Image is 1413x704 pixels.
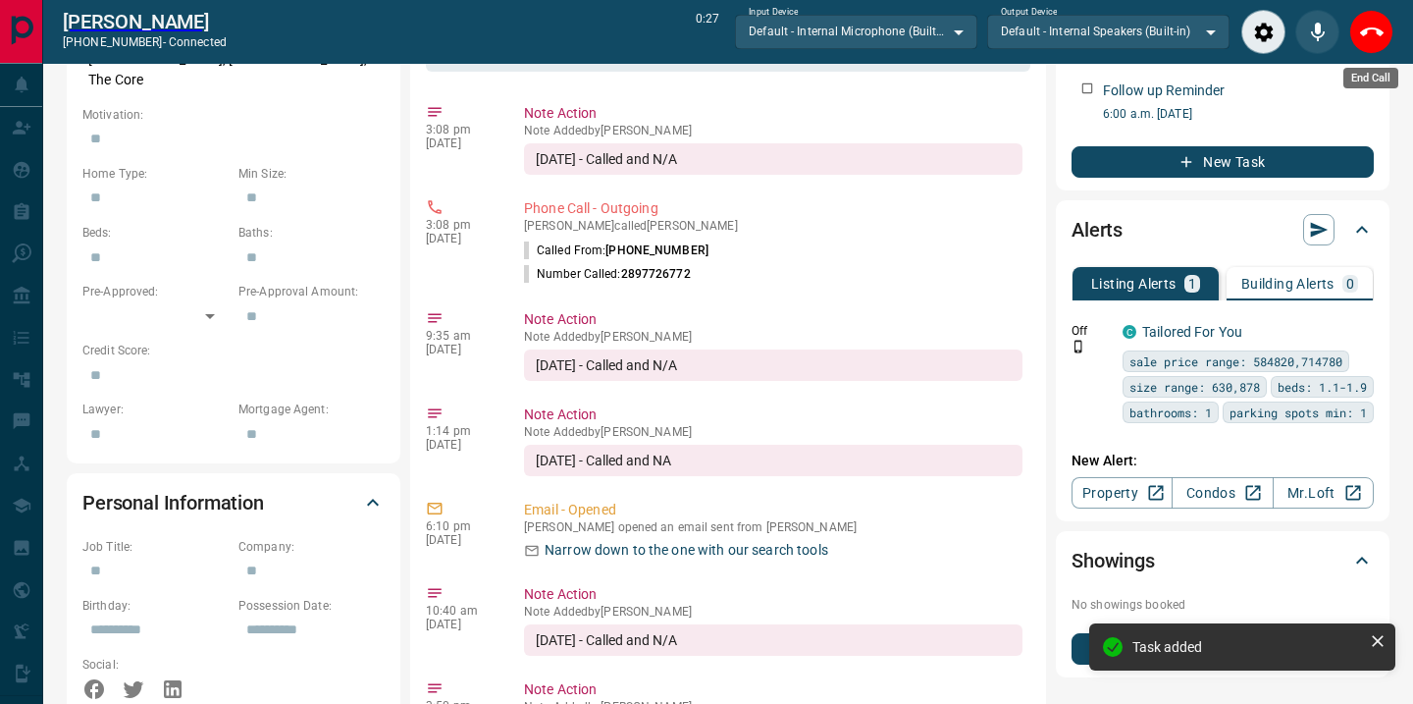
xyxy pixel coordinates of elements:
div: Task added [1132,639,1362,655]
p: Pre-Approved: [82,283,229,300]
p: Baths: [238,224,385,242]
p: Note Added by [PERSON_NAME] [524,330,1022,344]
p: 0:27 [696,10,719,54]
p: Possession Date: [238,597,385,615]
label: Output Device [1001,6,1057,19]
p: Social: [82,656,229,674]
p: 10:40 am [426,604,495,618]
p: [PERSON_NAME] called [PERSON_NAME] [524,219,1022,233]
p: Company: [238,538,385,556]
p: [GEOGRAPHIC_DATA], [GEOGRAPHIC_DATA], The Core [82,43,385,96]
p: Note Added by [PERSON_NAME] [524,605,1022,619]
p: 3:08 pm [426,123,495,136]
button: New Showing [1072,633,1374,665]
button: New Task [1072,146,1374,178]
p: Lawyer: [82,401,229,418]
div: Mute [1295,10,1339,54]
p: [DATE] [426,136,495,150]
div: [DATE] - Called and N/A [524,143,1022,175]
p: 6:10 pm [426,519,495,533]
div: Audio Settings [1241,10,1285,54]
p: Narrow down to the one with our search tools [545,540,828,561]
p: [DATE] [426,438,495,452]
p: Email - Opened [524,500,1022,520]
p: Listing Alerts [1091,277,1177,291]
p: 3:08 pm [426,218,495,232]
p: [DATE] [426,232,495,245]
p: Note Action [524,584,1022,605]
p: Min Size: [238,165,385,183]
p: Off [1072,322,1111,340]
p: New Alert: [1072,451,1374,471]
div: End Call [1349,10,1393,54]
span: connected [169,35,227,49]
div: [DATE] - Called and NA [524,445,1022,476]
span: 2897726772 [621,267,691,281]
p: Called From: [524,242,708,259]
p: Phone Call - Outgoing [524,198,1022,219]
div: Default - Internal Speakers (Built-in) [987,15,1230,48]
p: Building Alerts [1241,277,1334,291]
p: 1:14 pm [426,424,495,438]
p: [DATE] [426,533,495,547]
p: Job Title: [82,538,229,556]
p: No showings booked [1072,596,1374,614]
p: Mortgage Agent: [238,401,385,418]
p: Note Action [524,679,1022,700]
div: Personal Information [82,479,385,526]
p: 6:00 a.m. [DATE] [1103,105,1374,123]
p: [PHONE_NUMBER] - [63,33,227,51]
p: Home Type: [82,165,229,183]
p: 0 [1346,277,1354,291]
p: [PERSON_NAME] opened an email sent from [PERSON_NAME] [524,520,1022,534]
div: Default - Internal Microphone (Built-in) [735,15,977,48]
div: [DATE] - Called and N/A [524,350,1022,381]
p: Follow up Reminder [1103,81,1225,101]
a: Mr.Loft [1273,477,1374,509]
a: Condos [1172,477,1273,509]
span: bathrooms: 1 [1129,403,1212,422]
p: Note Added by [PERSON_NAME] [524,425,1022,439]
svg: Push Notification Only [1072,340,1085,353]
p: Birthday: [82,597,229,615]
p: Note Added by [PERSON_NAME] [524,124,1022,137]
span: beds: 1.1-1.9 [1278,377,1367,397]
p: Pre-Approval Amount: [238,283,385,300]
p: Motivation: [82,106,385,124]
p: 1 [1188,277,1196,291]
p: [DATE] [426,343,495,356]
a: Tailored For You [1142,324,1242,340]
p: Note Action [524,103,1022,124]
div: End Call [1343,68,1398,88]
label: Input Device [749,6,799,19]
span: parking spots min: 1 [1230,403,1367,422]
h2: Alerts [1072,214,1123,245]
div: Alerts [1072,206,1374,253]
span: [PHONE_NUMBER] [605,244,708,257]
div: Showings [1072,537,1374,584]
a: Property [1072,477,1173,509]
a: [PERSON_NAME] [63,10,227,33]
p: Number Called: [524,265,691,283]
h2: Personal Information [82,487,264,518]
p: Note Action [524,309,1022,330]
p: [DATE] [426,618,495,631]
div: [DATE] - Called and N/A [524,624,1022,656]
div: condos.ca [1123,325,1136,339]
span: sale price range: 584820,714780 [1129,352,1342,371]
p: Beds: [82,224,229,242]
p: 9:35 am [426,329,495,343]
p: Note Action [524,405,1022,425]
p: Credit Score: [82,342,385,359]
h2: Showings [1072,545,1155,576]
span: size range: 630,878 [1129,377,1260,397]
